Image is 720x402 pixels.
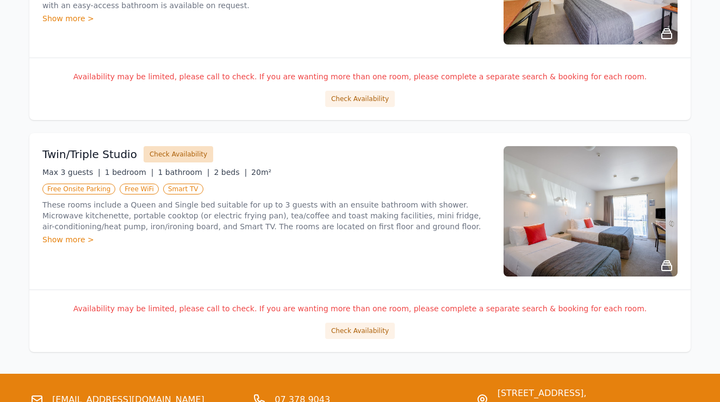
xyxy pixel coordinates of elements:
span: 1 bathroom | [158,168,209,177]
span: 1 bedroom | [105,168,154,177]
span: 20m² [251,168,271,177]
p: Availability may be limited, please call to check. If you are wanting more than one room, please ... [42,71,678,82]
span: Max 3 guests | [42,168,101,177]
span: 2 beds | [214,168,247,177]
div: Show more > [42,13,491,24]
span: Smart TV [163,184,203,194]
p: Availability may be limited, please call to check. If you are wanting more than one room, please ... [42,303,678,314]
div: Show more > [42,234,491,245]
button: Check Availability [144,146,213,162]
button: Check Availability [325,323,395,339]
span: Free Onsite Parking [42,184,115,194]
span: [STREET_ADDRESS], [498,387,651,400]
h3: Twin/Triple Studio [42,147,137,162]
span: Free WiFi [120,184,159,194]
button: Check Availability [325,91,395,107]
p: These rooms include a Queen and Single bed suitable for up to 3 guests with an ensuite bathroom w... [42,199,491,232]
